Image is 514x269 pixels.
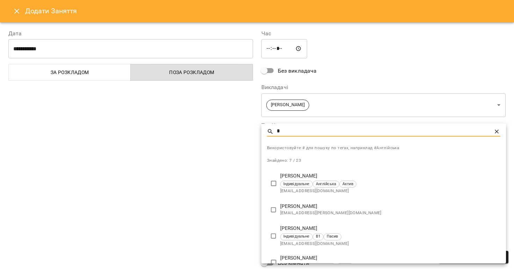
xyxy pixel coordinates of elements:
[280,225,500,232] p: [PERSON_NAME]
[267,145,500,152] span: Використовуйте # для пошуку по тегах, наприклад #Англійська
[324,234,341,240] span: Пасив
[313,234,323,240] span: В1
[280,188,500,195] span: [EMAIL_ADDRESS][DOMAIN_NAME]
[281,181,312,187] span: Індивідуальне
[280,203,500,210] p: [PERSON_NAME]
[267,158,301,163] span: Знайдено: 7 / 23
[280,173,500,180] p: [PERSON_NAME]
[280,210,500,217] span: [EMAIL_ADDRESS][PERSON_NAME][DOMAIN_NAME]
[340,181,356,187] span: Актив
[313,181,339,187] span: Англійська
[281,234,312,240] span: Індивідуальне
[280,240,500,247] span: [EMAIL_ADDRESS][DOMAIN_NAME]
[280,255,500,262] p: [PERSON_NAME]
